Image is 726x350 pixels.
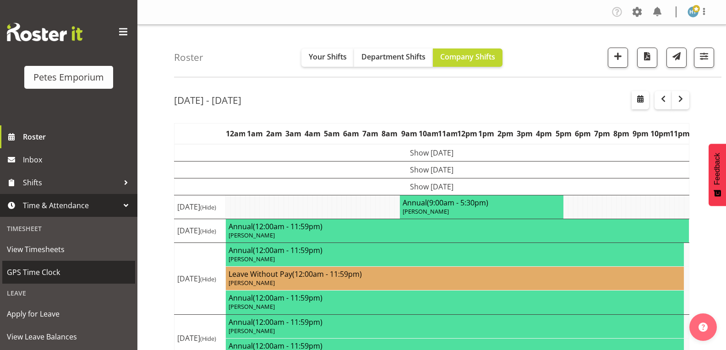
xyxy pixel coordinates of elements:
[309,52,347,62] span: Your Shifts
[7,265,131,279] span: GPS Time Clock
[200,334,216,343] span: (Hide)
[175,219,226,242] td: [DATE]
[322,123,342,144] th: 5am
[361,123,380,144] th: 7am
[496,123,515,144] th: 2pm
[23,153,133,167] span: Inbox
[174,52,203,63] h4: Roster
[688,6,699,17] img: helena-tomlin701.jpg
[7,23,82,41] img: Rosterit website logo
[515,123,535,144] th: 3pm
[403,207,449,215] span: [PERSON_NAME]
[2,261,135,284] a: GPS Time Clock
[175,195,226,219] td: [DATE]
[699,323,708,332] img: help-xxl-2.png
[292,269,362,279] span: (12:00am - 11:59pm)
[200,275,216,283] span: (Hide)
[2,284,135,302] div: Leave
[33,70,104,84] div: Petes Emporium
[175,178,689,195] td: Show [DATE]
[253,245,322,255] span: (12:00am - 11:59pm)
[670,123,689,144] th: 11pm
[427,198,488,208] span: (9:00am - 5:30pm)
[457,123,476,144] th: 12pm
[23,176,119,189] span: Shifts
[229,279,275,287] span: [PERSON_NAME]
[433,48,502,67] button: Company Shifts
[380,123,399,144] th: 8am
[23,199,119,212] span: Time & Attendance
[284,123,303,144] th: 3am
[226,123,245,144] th: 12am
[7,307,131,321] span: Apply for Leave
[229,293,681,302] h4: Annual
[175,161,689,178] td: Show [DATE]
[2,238,135,261] a: View Timesheets
[573,123,592,144] th: 6pm
[399,123,419,144] th: 9am
[694,48,714,68] button: Filter Shifts
[229,246,681,255] h4: Annual
[229,302,275,311] span: [PERSON_NAME]
[608,48,628,68] button: Add a new shift
[229,269,681,279] h4: Leave Without Pay
[477,123,496,144] th: 1pm
[174,94,241,106] h2: [DATE] - [DATE]
[7,330,131,344] span: View Leave Balances
[438,123,457,144] th: 11am
[200,227,216,235] span: (Hide)
[631,123,650,144] th: 9pm
[303,123,322,144] th: 4am
[23,130,133,144] span: Roster
[200,203,216,211] span: (Hide)
[229,327,275,335] span: [PERSON_NAME]
[419,123,438,144] th: 10am
[361,52,426,62] span: Department Shifts
[637,48,657,68] button: Download a PDF of the roster according to the set date range.
[554,123,573,144] th: 5pm
[229,222,686,231] h4: Annual
[253,317,322,327] span: (12:00am - 11:59pm)
[403,198,561,207] h4: Annual
[342,123,361,144] th: 6am
[535,123,554,144] th: 4pm
[2,302,135,325] a: Apply for Leave
[2,219,135,238] div: Timesheet
[245,123,264,144] th: 1am
[175,243,226,315] td: [DATE]
[666,48,687,68] button: Send a list of all shifts for the selected filtered period to all rostered employees.
[611,123,631,144] th: 8pm
[301,48,354,67] button: Your Shifts
[632,91,649,109] button: Select a specific date within the roster.
[229,318,681,327] h4: Annual
[354,48,433,67] button: Department Shifts
[229,255,275,263] span: [PERSON_NAME]
[2,325,135,348] a: View Leave Balances
[264,123,284,144] th: 2am
[253,293,322,303] span: (12:00am - 11:59pm)
[175,144,689,162] td: Show [DATE]
[7,242,131,256] span: View Timesheets
[592,123,611,144] th: 7pm
[229,231,275,239] span: [PERSON_NAME]
[440,52,495,62] span: Company Shifts
[713,153,721,185] span: Feedback
[253,221,322,232] span: (12:00am - 11:59pm)
[650,123,670,144] th: 10pm
[709,144,726,206] button: Feedback - Show survey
